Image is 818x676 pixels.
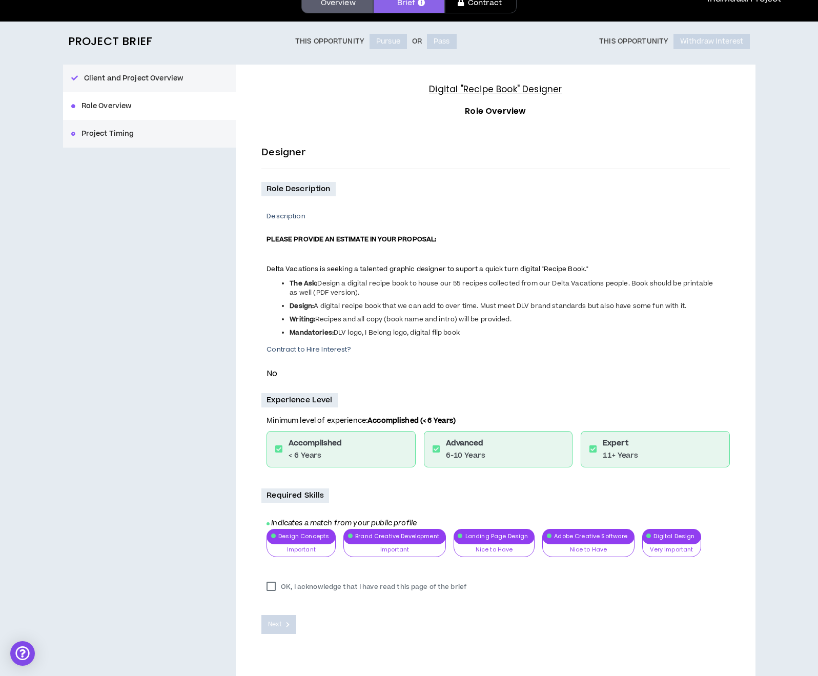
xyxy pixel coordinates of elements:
[290,328,334,337] strong: Mandatories:
[267,212,722,221] p: Description
[261,579,472,595] label: OK, I acknowledge that I have read this page of the brief
[290,315,315,324] strong: Writing:
[427,34,457,49] button: Pass
[10,641,35,666] div: Open Intercom Messenger
[267,235,436,244] strong: PLEASE PROVIDE AN ESTIMATE IN YOUR PROPOSAL:
[446,438,485,448] h6: Advanced
[267,518,417,529] i: Indicates a match from your public profile
[314,301,686,311] span: A digital recipe book that we can add to over time. Must meet DLV brand standards but also have s...
[289,438,341,448] h6: Accomplished
[261,488,329,503] p: Required Skills
[370,34,407,49] button: Pursue
[267,345,729,354] p: Contract to Hire Interest?
[261,83,729,96] h4: Digital "Recipe Book" Designer
[290,301,314,311] strong: Design:
[261,146,729,160] p: Designer
[295,37,364,46] p: This Opportunity
[603,450,638,461] p: 11+ Years
[446,450,485,461] p: 6-10 Years
[290,279,317,288] strong: The Ask:
[603,438,638,448] h6: Expert
[315,315,511,324] span: Recipes and all copy (book name and intro) will be provided.
[412,37,422,46] p: Or
[267,367,729,380] p: No
[367,416,456,426] b: Accomplished (< 6 Years)
[334,328,460,337] span: DLV logo, I Belong logo, digital flip book
[268,620,281,629] span: Next
[68,35,153,48] h2: Project Brief
[290,279,713,297] span: Design a digital recipe book to house our 55 recipes collected from our Delta Vacations people. B...
[599,37,668,46] p: This Opportunity
[261,393,337,407] p: Experience Level
[261,182,335,196] p: Role Description
[267,264,588,274] span: Delta Vacations is seeking a talented graphic designer to suport a quick turn digital "Recipe Book."
[267,416,729,431] p: Minimum level of experience:
[261,105,729,118] h3: Role Overview
[289,450,341,461] p: < 6 Years
[261,615,296,634] button: Next
[673,34,750,49] button: Withdraw Interest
